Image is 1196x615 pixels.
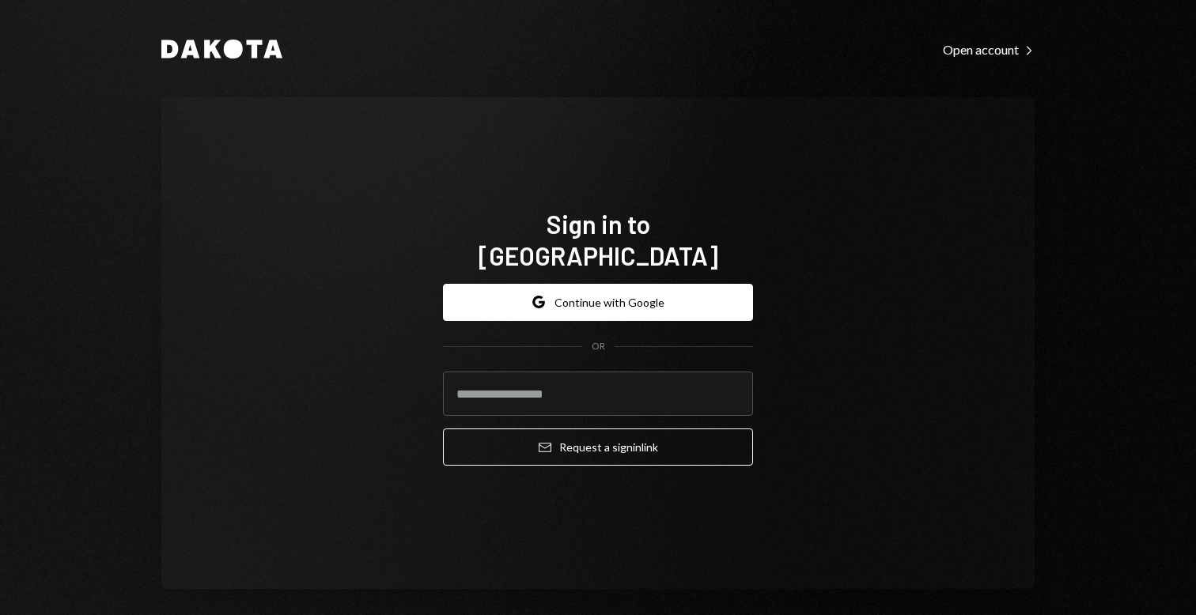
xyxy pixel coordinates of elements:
button: Continue with Google [443,284,753,321]
h1: Sign in to [GEOGRAPHIC_DATA] [443,208,753,271]
a: Open account [943,40,1035,58]
button: Request a signinlink [443,428,753,466]
div: OR [592,340,605,353]
div: Open account [943,42,1035,58]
